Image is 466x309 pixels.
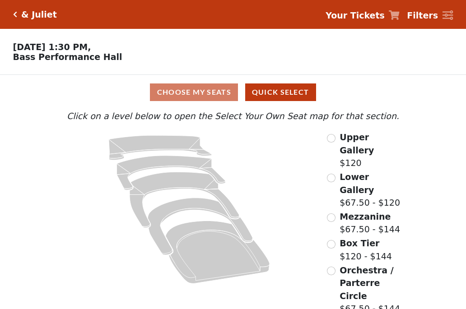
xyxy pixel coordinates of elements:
[407,9,453,22] a: Filters
[340,132,374,155] span: Upper Gallery
[326,10,385,20] strong: Your Tickets
[117,156,226,190] path: Lower Gallery - Seats Available: 59
[340,172,374,195] span: Lower Gallery
[340,237,392,263] label: $120 - $144
[340,131,401,170] label: $120
[245,83,316,101] button: Quick Select
[21,9,57,20] h5: & Juliet
[340,210,400,236] label: $67.50 - $144
[340,238,379,248] span: Box Tier
[407,10,438,20] strong: Filters
[166,221,270,284] path: Orchestra / Parterre Circle - Seats Available: 33
[340,212,391,221] span: Mezzanine
[326,9,400,22] a: Your Tickets
[340,171,401,209] label: $67.50 - $120
[109,135,212,160] path: Upper Gallery - Seats Available: 302
[65,110,401,123] p: Click on a level below to open the Select Your Own Seat map for that section.
[13,11,17,18] a: Click here to go back to filters
[340,265,393,301] span: Orchestra / Parterre Circle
